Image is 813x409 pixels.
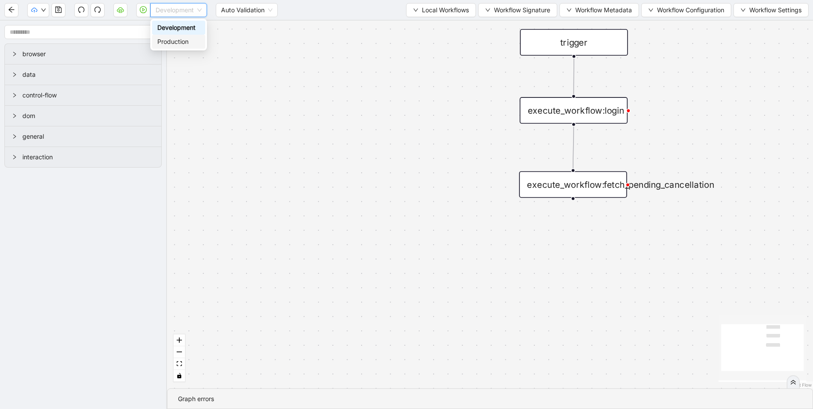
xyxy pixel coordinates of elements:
a: React Flow attribution [789,382,812,387]
div: Development [157,23,200,32]
button: arrow-left [4,3,18,17]
button: save [51,3,65,17]
span: save [55,6,62,13]
button: cloud-uploaddown [27,3,49,17]
span: down [740,7,746,13]
span: right [12,72,17,77]
span: arrow-left [8,6,15,13]
span: interaction [22,152,154,162]
span: double-right [790,379,796,385]
span: general [22,132,154,141]
div: execute_workflow:fetch_pending_cancellationplus-circle [519,171,627,198]
div: trigger [520,29,628,56]
span: Workflow Signature [494,5,550,15]
span: right [12,93,17,98]
span: cloud-upload [31,7,37,13]
span: Local Workflows [422,5,469,15]
span: dom [22,111,154,121]
span: undo [78,6,85,13]
span: data [22,70,154,79]
span: right [12,134,17,139]
button: redo [91,3,105,17]
span: Development [156,4,202,17]
div: execute_workflow:login [520,97,628,124]
div: dom [5,106,161,126]
button: cloud-server [113,3,127,17]
span: Workflow Configuration [657,5,724,15]
div: data [5,65,161,85]
div: Production [152,35,205,49]
button: downWorkflow Metadata [559,3,639,17]
button: fit view [174,358,185,370]
button: downWorkflow Settings [733,3,809,17]
span: Workflow Metadata [575,5,632,15]
g: Edge from trigger to execute_workflow:login [573,58,574,94]
div: Development [152,21,205,35]
button: downWorkflow Configuration [641,3,731,17]
span: right [12,113,17,118]
button: downWorkflow Signature [478,3,557,17]
div: interaction [5,147,161,167]
span: Workflow Settings [749,5,802,15]
button: zoom in [174,334,185,346]
div: control-flow [5,85,161,105]
span: browser [22,49,154,59]
span: play-circle [140,6,147,13]
button: zoom out [174,346,185,358]
span: control-flow [22,90,154,100]
span: Auto Validation [221,4,272,17]
span: right [12,51,17,57]
button: downLocal Workflows [406,3,476,17]
div: general [5,126,161,147]
span: down [413,7,418,13]
div: execute_workflow:fetch_pending_cancellation [519,171,627,198]
div: Graph errors [178,394,802,404]
button: play-circle [136,3,150,17]
span: down [648,7,653,13]
span: down [41,7,46,13]
span: down [566,7,572,13]
span: plus-circle [564,208,582,226]
span: cloud-server [117,6,124,13]
span: down [485,7,490,13]
span: right [12,154,17,160]
div: browser [5,44,161,64]
span: redo [94,6,101,13]
button: undo [74,3,88,17]
div: Production [157,37,200,47]
button: toggle interactivity [174,370,185,382]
